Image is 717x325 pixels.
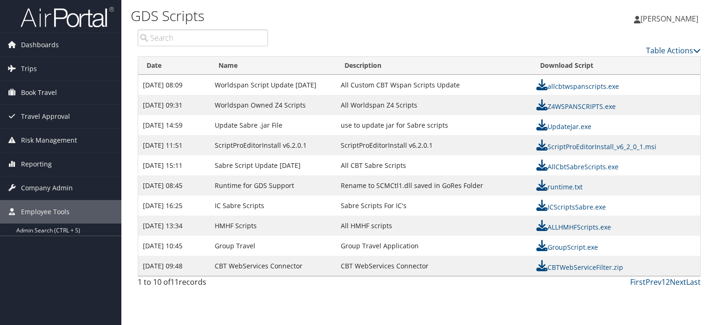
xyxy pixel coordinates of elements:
td: [DATE] 08:09 [138,75,210,95]
td: [DATE] 13:34 [138,216,210,236]
td: [DATE] 09:48 [138,256,210,276]
td: CBT WebServices Connector [336,256,532,276]
td: [DATE] 15:11 [138,155,210,175]
td: CBT WebServices Connector [210,256,337,276]
a: UpdateJar.exe [536,122,591,131]
td: All CBT Sabre Scripts [336,155,532,175]
td: [DATE] 09:31 [138,95,210,115]
a: GroupScript.exe [536,243,598,252]
td: Rename to SCMCtl1.dll saved in GoRes Folder [336,175,532,195]
td: All HMHF scripts [336,216,532,236]
span: Trips [21,57,37,80]
a: runtime.txt [536,182,583,191]
span: Company Admin [21,176,73,200]
td: [DATE] 14:59 [138,115,210,135]
a: allcbtwspanscripts.exe [536,82,619,91]
td: use to update jar for Sabre scripts [336,115,532,135]
span: [PERSON_NAME] [640,14,698,24]
td: Sabre Scripts For IC's [336,195,532,216]
span: Risk Management [21,129,77,152]
a: Table Actions [646,45,701,56]
a: CBTWebServiceFilter.zip [536,263,623,272]
a: 1 [661,277,666,287]
span: Reporting [21,152,52,176]
td: Group Travel [210,236,337,256]
th: Download Script: activate to sort column ascending [532,57,700,75]
div: 1 to 10 of records [138,276,268,292]
a: 2 [666,277,670,287]
th: Date: activate to sort column ascending [138,57,210,75]
td: All Worldspan Z4 Scripts [336,95,532,115]
span: Dashboards [21,33,59,57]
a: ScriptProEditorInstall_v6_2_0_1.msi [536,142,656,151]
td: ScriptProEditorInstall v6.2.0.1 [336,135,532,155]
td: Worldspan Script Update [DATE] [210,75,337,95]
span: Employee Tools [21,200,70,224]
a: First [630,277,646,287]
a: Prev [646,277,661,287]
td: IC Sabre Scripts [210,195,337,216]
th: Description: activate to sort column ascending [336,57,532,75]
td: [DATE] 10:45 [138,236,210,256]
span: Travel Approval [21,105,70,128]
td: Sabre Script Update [DATE] [210,155,337,175]
a: ICScriptsSabre.exe [536,202,606,211]
td: HMHF Scripts [210,216,337,236]
h1: GDS Scripts [131,6,515,26]
td: Worldspan Owned Z4 Scripts [210,95,337,115]
input: Search [138,29,268,46]
a: ALLHMHFScripts.exe [536,223,611,231]
td: Update Sabre .jar File [210,115,337,135]
a: Next [670,277,686,287]
td: All Custom CBT Wspan Scripts Update [336,75,532,95]
th: Name: activate to sort column ascending [210,57,337,75]
img: airportal-logo.png [21,6,114,28]
td: [DATE] 11:51 [138,135,210,155]
a: Last [686,277,701,287]
a: Z4WSPANSCRIPTS.exe [536,102,616,111]
td: Runtime for GDS Support [210,175,337,195]
a: AllCbtSabreScripts.exe [536,162,619,171]
td: [DATE] 16:25 [138,195,210,216]
span: 11 [170,277,179,287]
td: ScriptProEditorInstall v6.2.0.1 [210,135,337,155]
a: [PERSON_NAME] [634,5,708,33]
span: Book Travel [21,81,57,104]
td: Group Travel Application [336,236,532,256]
td: [DATE] 08:45 [138,175,210,195]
